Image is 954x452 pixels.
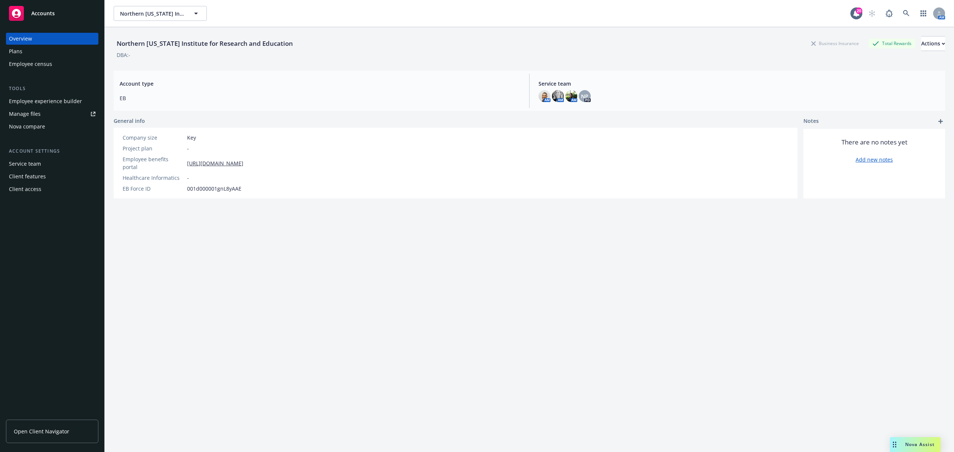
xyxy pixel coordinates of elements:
a: Nova compare [6,121,98,133]
a: Add new notes [856,156,893,163]
a: Service team [6,158,98,170]
a: add [936,117,945,126]
span: - [187,144,189,152]
span: There are no notes yet [841,138,907,147]
button: Northern [US_STATE] Institute for Research and Education [114,6,207,21]
a: Client access [6,183,98,195]
span: Key [187,134,196,141]
div: Project plan [123,144,184,152]
span: Notes [803,117,819,126]
div: Account settings [6,147,98,155]
button: Actions [921,36,945,51]
div: Tools [6,85,98,92]
div: EB Force ID [123,185,184,192]
div: Client access [9,183,41,195]
div: Plans [9,45,22,57]
a: Accounts [6,3,98,24]
span: 001d000001gnL8yAAE [187,185,241,192]
div: Business Insurance [808,39,863,48]
a: Plans [6,45,98,57]
img: photo [552,90,564,102]
a: Overview [6,33,98,45]
div: Employee census [9,58,52,70]
span: General info [114,117,145,125]
span: EB [120,94,520,102]
a: Start snowing [865,6,879,21]
a: [URL][DOMAIN_NAME] [187,159,243,167]
a: Search [899,6,914,21]
span: - [187,174,189,182]
div: DBA: - [117,51,130,59]
button: Nova Assist [890,437,941,452]
div: Total Rewards [869,39,915,48]
div: Employee benefits portal [123,155,184,171]
div: Drag to move [890,437,899,452]
span: Account type [120,80,520,87]
div: Northern [US_STATE] Institute for Research and Education [114,39,296,48]
span: Nova Assist [905,441,935,448]
span: Open Client Navigator [14,427,69,435]
span: Accounts [31,10,55,16]
a: Manage files [6,108,98,120]
span: Service team [538,80,939,87]
a: Employee experience builder [6,95,98,107]
img: photo [565,90,577,102]
span: NP [581,92,588,100]
div: Overview [9,33,32,45]
a: Switch app [916,6,931,21]
div: 20 [856,7,862,14]
a: Employee census [6,58,98,70]
div: Company size [123,134,184,141]
span: Northern [US_STATE] Institute for Research and Education [120,10,184,17]
div: Nova compare [9,121,45,133]
img: photo [538,90,550,102]
div: Client features [9,171,46,182]
a: Client features [6,171,98,182]
div: Employee experience builder [9,95,82,107]
div: Actions [921,36,945,51]
div: Manage files [9,108,41,120]
div: Healthcare Informatics [123,174,184,182]
a: Report a Bug [882,6,897,21]
div: Service team [9,158,41,170]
